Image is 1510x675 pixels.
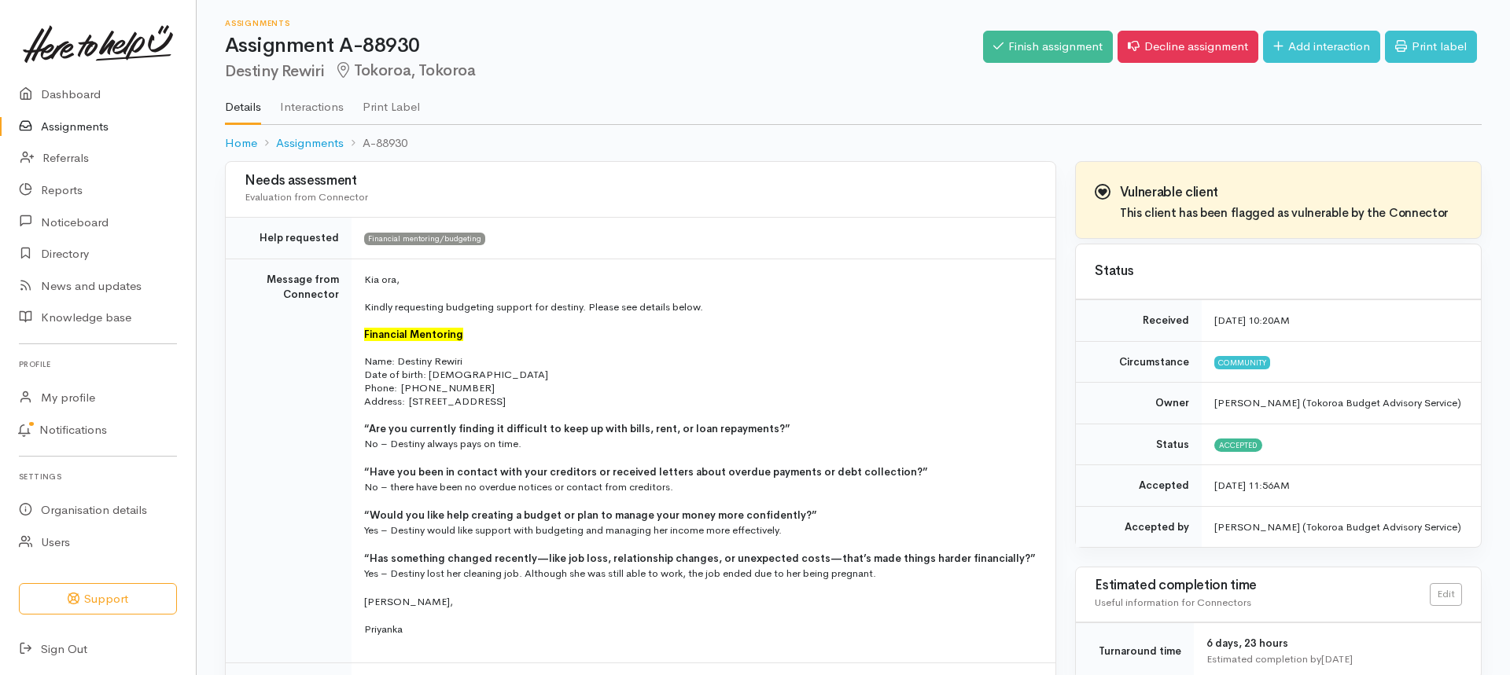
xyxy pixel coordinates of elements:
[1076,424,1202,465] td: Status
[1206,651,1462,667] div: Estimated completion by
[363,79,420,123] a: Print Label
[276,134,344,152] a: Assignments
[225,134,257,152] a: Home
[983,31,1113,63] a: Finish assignment
[1076,383,1202,424] td: Owner
[1214,479,1290,492] time: [DATE] 11:56AM
[344,134,407,152] li: A-88930
[1120,185,1449,200] h3: Vulnerable client
[1263,31,1380,63] a: Add interaction
[19,354,177,375] h6: Profile
[1095,596,1251,609] span: Useful information for Connectors
[364,272,1037,288] p: Kia ora,
[364,594,1037,610] p: [PERSON_NAME],
[1321,652,1353,666] time: [DATE]
[1095,264,1462,279] h3: Status
[364,354,1037,394] p: Name: Destiny Rewiri Date of birth: [DEMOGRAPHIC_DATA] Phone: [PHONE_NUMBER]
[364,328,463,341] font: Financial Mentoring
[1206,636,1288,650] span: 6 days, 23 hours
[225,125,1482,162] nav: breadcrumb
[225,79,261,125] a: Details
[280,79,344,123] a: Interactions
[1076,465,1202,507] td: Accepted
[1202,506,1481,547] td: [PERSON_NAME] (Tokoroa Budget Advisory Service)
[1095,578,1430,593] h3: Estimated completion time
[364,508,817,522] span: “Would you like help creating a budget or plan to manage your money more confidently?”
[1385,31,1477,63] a: Print label
[225,19,983,28] h6: Assignments
[364,552,1036,565] span: “Has something changed recently—like job loss, relationship changes, or unexpected costs—that’s m...
[225,62,983,80] h2: Destiny Rewiri
[364,508,1037,538] p: Yes – Destiny would like support with budgeting and managing her income more effectively.
[1076,341,1202,383] td: Circumstance
[364,233,485,245] span: Financial mentoring/budgeting
[364,465,928,479] span: “Have you been in contact with your creditors or received letters about overdue payments or debt ...
[364,421,1037,452] p: No – Destiny always pays on time.
[364,551,1037,581] p: Yes – Destiny lost her cleaning job. Although she was still able to work, the job ended due to he...
[1430,583,1462,606] a: Edit
[364,464,1037,495] p: No – there have been no overdue notices or contact from creditors.
[245,174,1037,189] h3: Needs assessment
[364,394,1037,408] p: Address: [STREET_ADDRESS]
[19,583,177,615] button: Support
[1214,356,1270,369] span: Community
[364,422,790,435] span: “Are you currently finding it difficult to keep up with bills, rent, or loan repayments?”
[1118,31,1258,63] a: Decline assignment
[226,259,352,662] td: Message from Connector
[226,218,352,259] td: Help requested
[245,190,368,204] span: Evaluation from Connector
[364,299,1037,315] p: Kindly requesting budgeting support for destiny. Please see details below.
[1214,314,1290,327] time: [DATE] 10:20AM
[225,35,983,57] h1: Assignment A-88930
[1214,438,1262,451] span: Accepted
[1076,300,1202,342] td: Received
[1076,506,1202,547] td: Accepted by
[333,61,475,80] span: Tokoroa, Tokoroa
[1214,396,1461,409] span: [PERSON_NAME] (Tokoroa Budget Advisory Service)
[19,466,177,487] h6: Settings
[364,622,1037,637] p: Priyanka
[1120,207,1449,220] h4: This client has been flagged as vulnerable by the Connector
